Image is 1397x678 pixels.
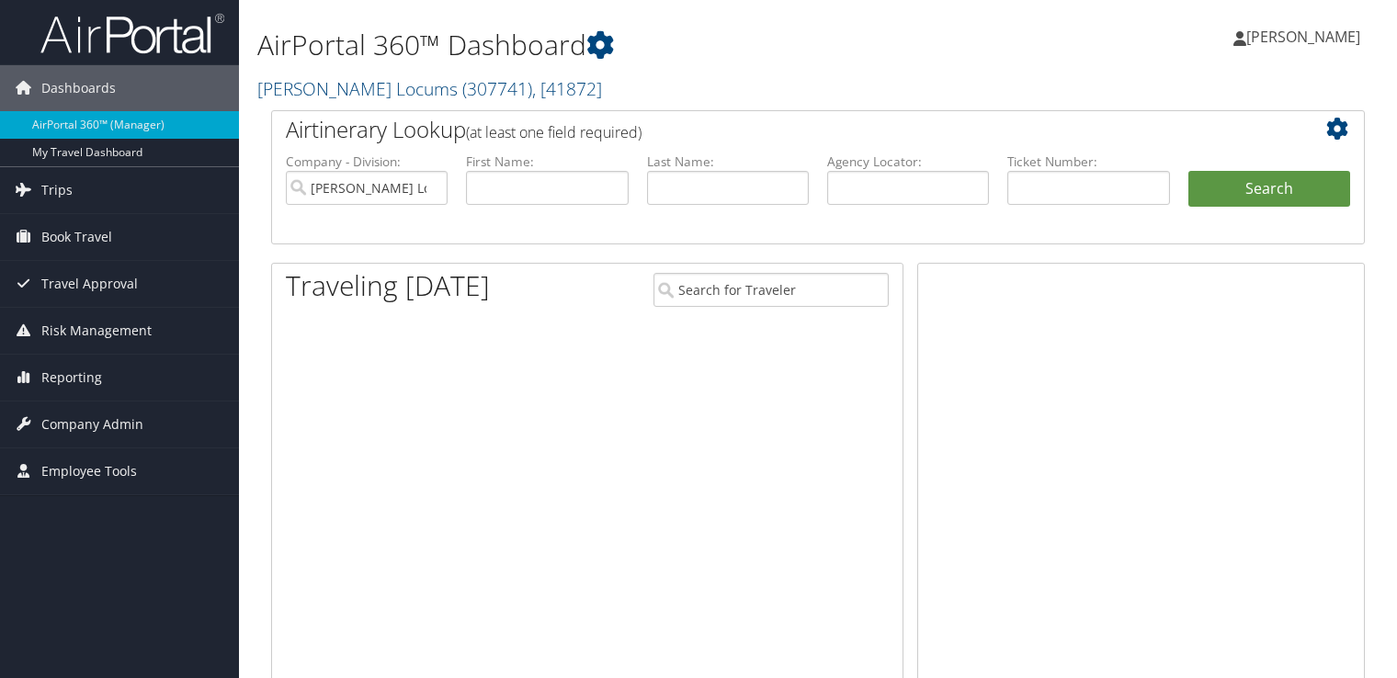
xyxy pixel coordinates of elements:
label: Company - Division: [286,153,448,171]
span: Company Admin [41,401,143,447]
button: Search [1188,171,1350,208]
img: airportal-logo.png [40,12,224,55]
h1: Traveling [DATE] [286,266,490,305]
span: Employee Tools [41,448,137,494]
a: [PERSON_NAME] [1233,9,1379,64]
label: Last Name: [647,153,809,171]
h1: AirPortal 360™ Dashboard [257,26,1005,64]
span: Trips [41,167,73,213]
label: Agency Locator: [827,153,989,171]
span: , [ 41872 ] [532,76,602,101]
span: Reporting [41,355,102,401]
a: [PERSON_NAME] Locums [257,76,602,101]
label: Ticket Number: [1007,153,1169,171]
span: Book Travel [41,214,112,260]
span: Risk Management [41,308,152,354]
span: Travel Approval [41,261,138,307]
span: Dashboards [41,65,116,111]
input: Search for Traveler [653,273,889,307]
h2: Airtinerary Lookup [286,114,1259,145]
span: ( 307741 ) [462,76,532,101]
span: [PERSON_NAME] [1246,27,1360,47]
span: (at least one field required) [466,122,642,142]
label: First Name: [466,153,628,171]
